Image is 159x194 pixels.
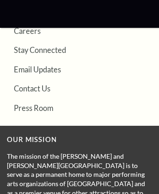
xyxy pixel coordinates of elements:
[14,26,41,35] a: Careers
[14,103,53,112] a: Press Room
[14,45,66,54] a: Stay Connected
[7,134,150,146] p: OUR MISSION
[14,65,61,74] a: Email Updates
[14,84,50,93] a: Contact Us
